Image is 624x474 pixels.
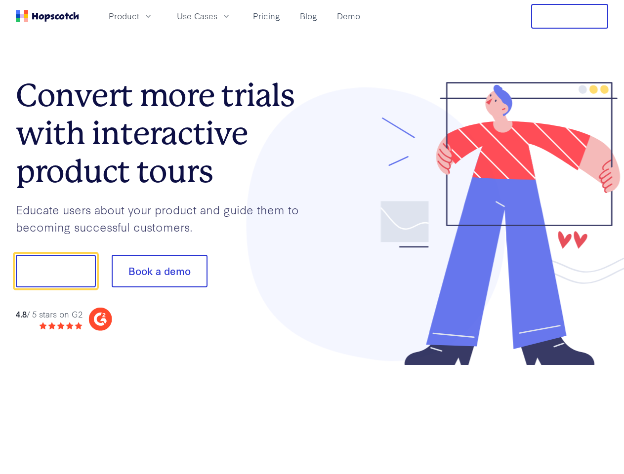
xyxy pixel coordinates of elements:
button: Free Trial [531,4,608,29]
div: / 5 stars on G2 [16,308,83,320]
button: Product [103,8,159,24]
span: Product [109,10,139,22]
span: Use Cases [177,10,217,22]
a: Blog [296,8,321,24]
a: Demo [333,8,364,24]
button: Use Cases [171,8,237,24]
button: Show me! [16,255,96,287]
strong: 4.8 [16,308,27,319]
h1: Convert more trials with interactive product tours [16,77,312,190]
button: Book a demo [112,255,208,287]
a: Pricing [249,8,284,24]
a: Home [16,10,79,22]
p: Educate users about your product and guide them to becoming successful customers. [16,201,312,235]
